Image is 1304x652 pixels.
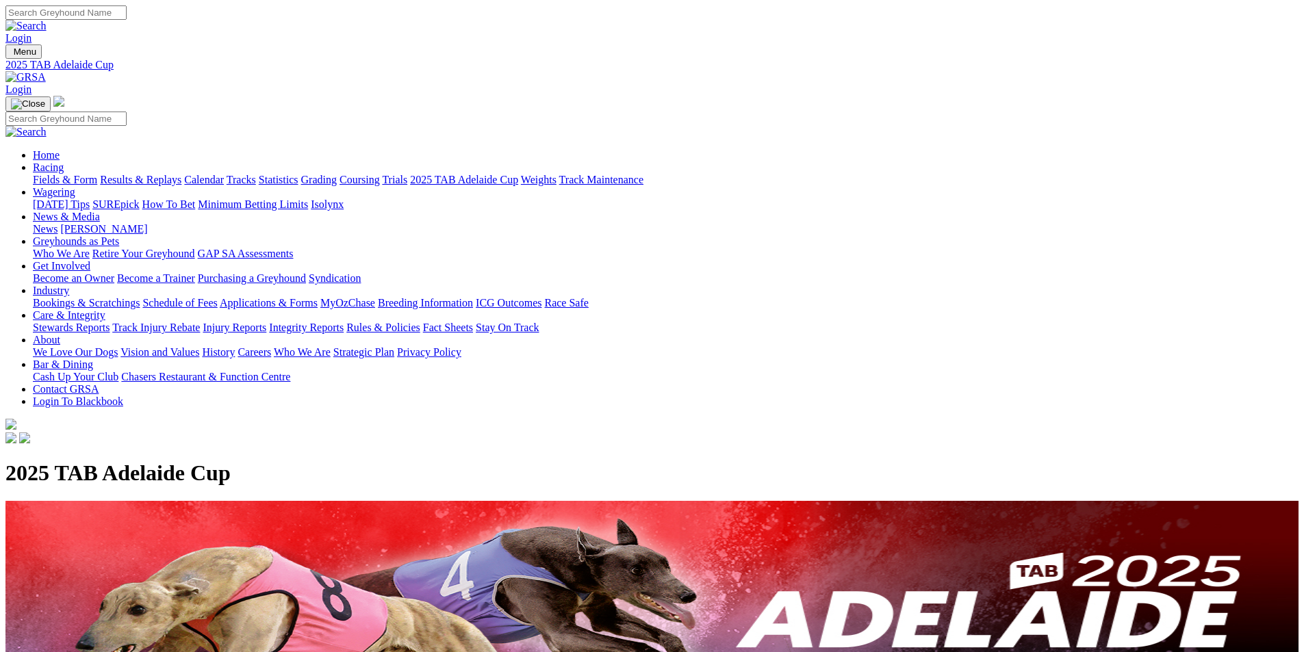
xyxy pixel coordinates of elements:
[544,297,588,309] a: Race Safe
[33,358,93,370] a: Bar & Dining
[269,322,344,333] a: Integrity Reports
[33,186,75,198] a: Wagering
[198,198,308,210] a: Minimum Betting Limits
[33,285,69,296] a: Industry
[19,432,30,443] img: twitter.svg
[33,272,114,284] a: Become an Owner
[33,309,105,321] a: Care & Integrity
[5,432,16,443] img: facebook.svg
[259,174,298,185] a: Statistics
[5,460,1299,486] h1: 2025 TAB Adelaide Cup
[11,99,45,109] img: Close
[60,223,147,235] a: [PERSON_NAME]
[5,5,127,20] input: Search
[33,198,90,210] a: [DATE] Tips
[309,272,361,284] a: Syndication
[33,297,140,309] a: Bookings & Scratchings
[142,198,196,210] a: How To Bet
[5,96,51,112] button: Toggle navigation
[476,297,541,309] a: ICG Outcomes
[5,419,16,430] img: logo-grsa-white.png
[423,322,473,333] a: Fact Sheets
[203,322,266,333] a: Injury Reports
[14,47,36,57] span: Menu
[274,346,331,358] a: Who We Are
[346,322,420,333] a: Rules & Policies
[33,371,118,382] a: Cash Up Your Club
[320,297,375,309] a: MyOzChase
[92,198,139,210] a: SUREpick
[382,174,407,185] a: Trials
[559,174,643,185] a: Track Maintenance
[521,174,557,185] a: Weights
[33,223,1299,235] div: News & Media
[120,346,199,358] a: Vision and Values
[33,223,57,235] a: News
[5,112,127,126] input: Search
[5,71,46,83] img: GRSA
[33,322,1299,334] div: Care & Integrity
[112,322,200,333] a: Track Injury Rebate
[33,322,110,333] a: Stewards Reports
[33,174,1299,186] div: Racing
[33,371,1299,383] div: Bar & Dining
[202,346,235,358] a: History
[100,174,181,185] a: Results & Replays
[33,198,1299,211] div: Wagering
[5,44,42,59] button: Toggle navigation
[33,346,1299,358] div: About
[5,32,31,44] a: Login
[301,174,337,185] a: Grading
[397,346,461,358] a: Privacy Policy
[227,174,256,185] a: Tracks
[121,371,290,382] a: Chasers Restaurant & Function Centre
[333,346,394,358] a: Strategic Plan
[33,334,60,345] a: About
[5,83,31,95] a: Login
[5,59,1299,71] a: 2025 TAB Adelaide Cup
[33,297,1299,309] div: Industry
[33,260,90,272] a: Get Involved
[220,297,318,309] a: Applications & Forms
[33,161,64,173] a: Racing
[33,149,60,161] a: Home
[378,297,473,309] a: Breeding Information
[33,248,90,259] a: Who We Are
[5,126,47,138] img: Search
[33,174,97,185] a: Fields & Form
[410,174,518,185] a: 2025 TAB Adelaide Cup
[238,346,271,358] a: Careers
[5,20,47,32] img: Search
[117,272,195,284] a: Become a Trainer
[33,211,100,222] a: News & Media
[198,272,306,284] a: Purchasing a Greyhound
[33,235,119,247] a: Greyhounds as Pets
[92,248,195,259] a: Retire Your Greyhound
[184,174,224,185] a: Calendar
[53,96,64,107] img: logo-grsa-white.png
[33,383,99,395] a: Contact GRSA
[198,248,294,259] a: GAP SA Assessments
[476,322,539,333] a: Stay On Track
[142,297,217,309] a: Schedule of Fees
[33,272,1299,285] div: Get Involved
[340,174,380,185] a: Coursing
[33,346,118,358] a: We Love Our Dogs
[33,248,1299,260] div: Greyhounds as Pets
[33,395,123,407] a: Login To Blackbook
[311,198,344,210] a: Isolynx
